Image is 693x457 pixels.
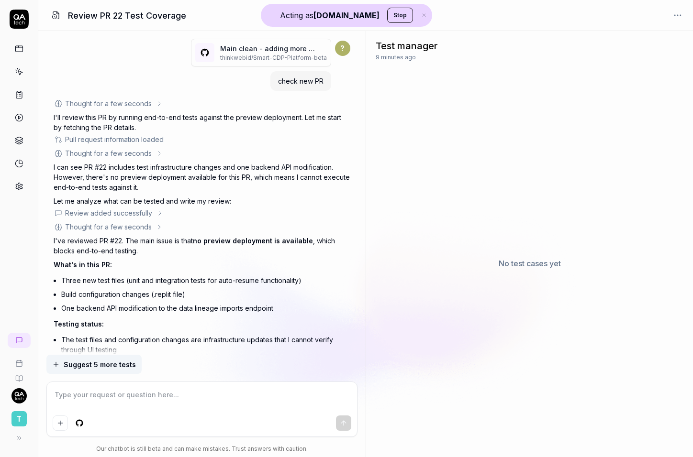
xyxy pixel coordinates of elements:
button: T [4,403,34,428]
p: thinkwebid / Smart-CDP-Platform-beta [220,54,327,62]
li: The test files and configuration changes are infrastructure updates that I cannot verify through ... [61,333,350,357]
button: Stop [387,8,413,23]
a: Book a call with us [4,352,34,367]
div: Our chatbot is still beta and can make mistakes. Trust answers with caution. [46,445,358,453]
div: Pull request information loaded [65,134,164,144]
span: T [11,411,27,426]
p: I can see PR #22 includes test infrastructure changes and one backend API modification. However, ... [54,162,350,192]
span: Suggest 5 more tests [64,359,136,370]
img: 7ccf6c19-61ad-4a6c-8811-018b02a1b829.jpg [11,388,27,403]
div: Thought for a few seconds [65,98,152,109]
p: Main clean - adding more test coverage (# 22 ) [220,44,316,54]
li: Three new test files (unit and integration tests for auto-resume functionality) [61,273,350,287]
p: I've reviewed PR #22. The main issue is that , which blocks end-to-end testing. [54,236,350,256]
a: Documentation [4,367,34,382]
div: Thought for a few seconds [65,222,152,232]
h1: Review PR 22 Test Coverage [68,9,186,22]
div: Thought for a few seconds [65,148,152,158]
button: Add attachment [53,415,68,431]
div: Review added successfully [65,208,152,218]
span: Testing status: [54,320,104,328]
p: I'll review this PR by running end-to-end tests against the preview deployment. Let me start by f... [54,112,350,132]
li: One backend API modification to the data lineage imports endpoint [61,301,350,315]
span: no preview deployment is available [193,237,313,245]
button: Suggest 5 more tests [46,355,142,374]
button: Main clean - adding more test coverage(#22)thinkwebid/Smart-CDP-Platform-beta [191,39,331,66]
span: Test manager [376,39,438,53]
span: 9 minutes ago [376,53,416,62]
p: Let me analyze what can be tested and write my review: [54,196,350,206]
a: New conversation [8,333,31,348]
span: check new PR [278,77,324,85]
span: What's in this PR: [54,261,112,269]
li: Build configuration changes (.replit file) [61,287,350,301]
p: No test cases yet [499,258,561,269]
span: ? [335,41,350,56]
